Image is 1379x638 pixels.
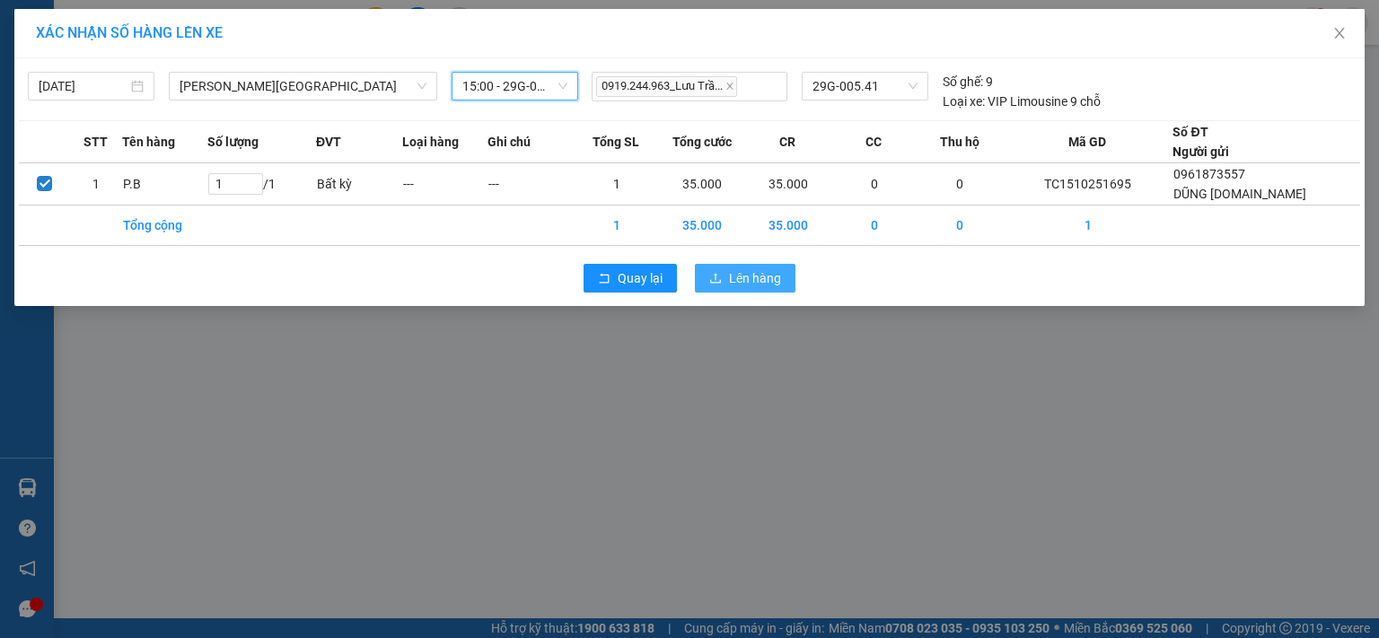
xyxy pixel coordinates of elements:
[598,272,610,286] span: rollback
[584,264,677,293] button: rollbackQuay lại
[462,73,567,100] span: 15:00 - 29G-005.41
[122,205,208,246] td: Tổng cộng
[779,132,795,152] span: CR
[402,132,459,152] span: Loại hàng
[180,73,426,100] span: Tuyên Quang - Thái Nguyên
[745,163,831,205] td: 35.000
[943,92,1101,111] div: VIP Limousine 9 chỗ
[729,268,781,288] span: Lên hàng
[1003,205,1173,246] td: 1
[596,76,737,97] span: 0919.244.963_Lưu Trầ...
[709,272,722,286] span: upload
[574,205,660,246] td: 1
[207,163,316,205] td: / 1
[1173,122,1229,162] div: Số ĐT Người gửi
[659,163,745,205] td: 35.000
[831,205,918,246] td: 0
[207,132,259,152] span: Số lượng
[83,132,108,152] span: STT
[1003,163,1173,205] td: TC1510251695
[1173,187,1306,201] span: DŨNG [DOMAIN_NAME]
[695,264,795,293] button: uploadLên hàng
[831,163,918,205] td: 0
[865,132,882,152] span: CC
[812,73,917,100] span: 29G-005.41
[70,163,121,205] td: 1
[316,163,402,205] td: Bất kỳ
[593,132,639,152] span: Tổng SL
[122,163,208,205] td: P.B
[943,72,993,92] div: 9
[36,24,223,41] span: XÁC NHẬN SỐ HÀNG LÊN XE
[745,205,831,246] td: 35.000
[487,163,574,205] td: ---
[417,81,427,92] span: down
[940,132,979,152] span: Thu hộ
[917,205,1003,246] td: 0
[659,205,745,246] td: 35.000
[487,132,531,152] span: Ghi chú
[672,132,732,152] span: Tổng cước
[122,132,175,152] span: Tên hàng
[943,92,985,111] span: Loại xe:
[1173,167,1245,181] span: 0961873557
[1332,26,1347,40] span: close
[316,132,341,152] span: ĐVT
[402,163,488,205] td: ---
[1068,132,1106,152] span: Mã GD
[39,76,127,96] input: 15/10/2025
[574,163,660,205] td: 1
[943,72,983,92] span: Số ghế:
[917,163,1003,205] td: 0
[618,268,663,288] span: Quay lại
[725,82,734,91] span: close
[1314,9,1365,59] button: Close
